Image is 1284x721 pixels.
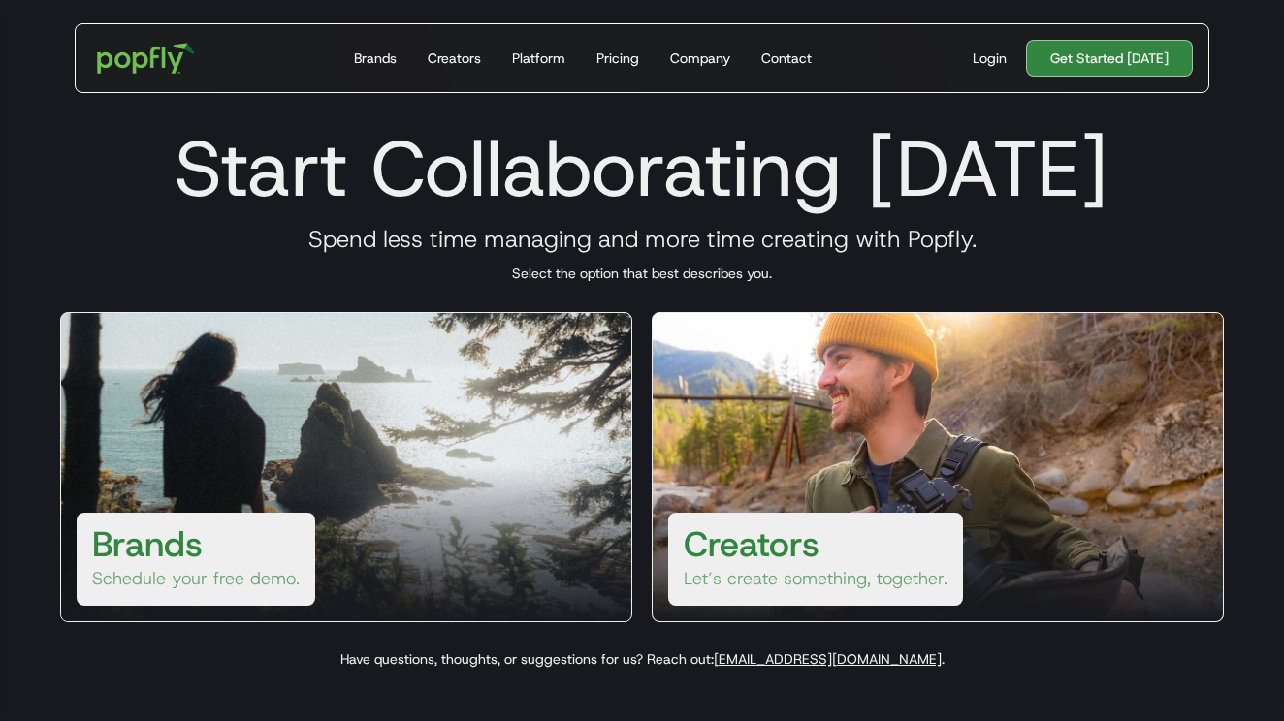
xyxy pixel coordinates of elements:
[670,48,730,68] div: Company
[684,520,819,567] h3: Creators
[589,24,647,92] a: Pricing
[973,48,1007,68] div: Login
[754,24,819,92] a: Contact
[354,48,397,68] div: Brands
[92,567,300,590] p: Schedule your free demo.
[714,650,942,668] a: [EMAIL_ADDRESS][DOMAIN_NAME]
[596,48,639,68] div: Pricing
[37,122,1247,215] h1: Start Collaborating [DATE]
[504,24,573,92] a: Platform
[83,29,209,87] a: home
[512,48,565,68] div: Platform
[92,520,203,567] h3: Brands
[428,48,481,68] div: Creators
[684,567,947,590] p: Let’s create something, together.
[662,24,738,92] a: Company
[37,264,1247,283] p: Select the option that best describes you.
[761,48,812,68] div: Contact
[346,24,404,92] a: Brands
[420,24,489,92] a: Creators
[965,48,1014,68] a: Login
[1026,40,1193,77] a: Get Started [DATE]
[37,225,1247,254] h3: Spend less time managing and more time creating with Popfly.
[37,649,1247,669] p: Have questions, thoughts, or suggestions for us? Reach out: .
[652,312,1224,622] a: CreatorsLet’s create something, together.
